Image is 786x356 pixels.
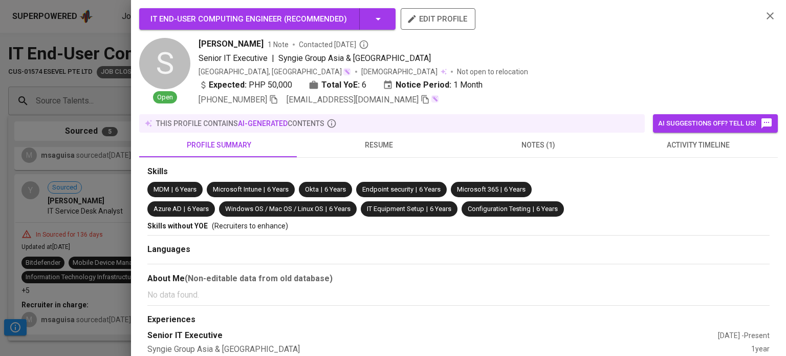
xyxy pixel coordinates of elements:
[272,52,274,65] span: |
[396,79,451,91] b: Notice Period:
[171,185,173,195] span: |
[147,314,770,326] div: Experiences
[147,344,751,355] div: Syngie Group Asia & [GEOGRAPHIC_DATA]
[139,8,396,30] button: IT End-User Computing Engineer (Recommended)
[199,53,268,63] span: Senior IT Executive
[267,185,289,193] span: 6 Years
[751,344,770,355] div: 1 year
[361,67,439,77] span: [DEMOGRAPHIC_DATA]
[457,67,528,77] p: Not open to relocation
[147,273,770,285] div: About Me
[500,185,502,195] span: |
[416,185,417,195] span: |
[268,39,289,50] span: 1 Note
[653,114,778,133] button: AI suggestions off? Tell us!
[199,38,264,50] span: [PERSON_NAME]
[154,205,182,213] span: Azure AD
[147,289,770,301] p: No data found.
[325,204,327,214] span: |
[225,205,323,213] span: Windows OS / Mac OS / Linux OS
[212,222,288,230] span: (Recruiters to enhance)
[175,185,196,193] span: 6 Years
[465,139,612,152] span: notes (1)
[147,166,770,178] div: Skills
[238,119,288,128] span: AI-generated
[147,222,208,230] span: Skills without YOE
[362,185,413,193] span: Endpoint security
[187,205,209,213] span: 6 Years
[287,95,419,104] span: [EMAIL_ADDRESS][DOMAIN_NAME]
[343,68,351,76] img: magic_wand.svg
[209,79,247,91] b: Expected:
[536,205,558,213] span: 6 Years
[624,139,772,152] span: activity timeline
[401,8,475,30] button: edit profile
[533,204,534,214] span: |
[321,185,322,195] span: |
[419,185,441,193] span: 6 Years
[504,185,526,193] span: 6 Years
[184,204,185,214] span: |
[305,185,319,193] span: Okta
[457,185,498,193] span: Microsoft 365
[139,38,190,89] div: S
[156,118,324,129] p: this profile contains contents
[147,330,718,342] div: Senior IT Executive
[145,139,293,152] span: profile summary
[431,95,439,103] img: magic_wand.svg
[430,205,451,213] span: 6 Years
[468,205,531,213] span: Configuration Testing
[305,139,452,152] span: resume
[199,67,351,77] div: [GEOGRAPHIC_DATA], [GEOGRAPHIC_DATA]
[147,244,770,256] div: Languages
[401,14,475,23] a: edit profile
[383,79,483,91] div: 1 Month
[718,330,770,341] div: [DATE] - Present
[321,79,360,91] b: Total YoE:
[409,12,467,26] span: edit profile
[278,53,431,63] span: Syngie Group Asia & [GEOGRAPHIC_DATA]
[150,14,347,24] span: IT End-User Computing Engineer ( Recommended )
[199,95,267,104] span: [PHONE_NUMBER]
[299,39,369,50] span: Contacted [DATE]
[213,185,261,193] span: Microsoft Intune
[329,205,351,213] span: 6 Years
[324,185,346,193] span: 6 Years
[359,39,369,50] svg: By Philippines recruiter
[658,117,773,130] span: AI suggestions off? Tell us!
[426,204,428,214] span: |
[264,185,265,195] span: |
[153,93,177,102] span: Open
[199,79,292,91] div: PHP 50,000
[154,185,169,193] span: MDM
[362,79,366,91] span: 6
[367,205,424,213] span: IT Equipment Setup
[185,274,333,283] b: (Non-editable data from old database)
